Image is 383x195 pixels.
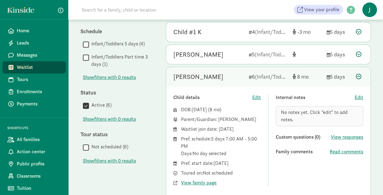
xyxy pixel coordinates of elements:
[331,133,363,141] button: View responses
[89,101,112,109] label: Active (6)
[276,133,331,141] div: Custom questions (0)
[83,115,136,123] span: Show filters with 0 results
[181,169,261,177] div: Toured on: Not scheduled
[83,157,136,165] button: Showfilters with 0 results
[17,148,61,155] span: Action center
[89,40,145,48] label: Infant/Toddlers 5 days (4)
[80,88,154,97] div: Status
[210,106,220,113] span: 8
[89,143,128,151] label: Not scheduled (6)
[362,2,377,17] span: J
[173,27,201,37] div: Child #1 K
[281,109,348,123] span: No notes yet. Click "edit" to add notes.
[249,50,288,58] div: 5
[2,73,66,86] a: Tours
[17,136,61,143] span: All families
[173,72,223,82] div: Isabelle Morales-Giraldo
[173,94,252,101] div: Child details
[255,28,294,35] span: (Infant/Toddlers)
[297,28,310,35] span: -3
[80,27,154,35] div: Schedule
[17,160,61,168] span: Public profile
[2,146,66,158] a: Action center
[293,73,322,81] div: [object Object]
[276,148,330,155] div: Family comments
[297,73,309,80] span: 8
[17,100,61,108] span: Payments
[353,166,383,195] iframe: Chat Widget
[17,185,61,192] span: Tuition
[83,74,136,81] span: Show filters with 0 results
[294,5,343,15] a: View your profile
[293,28,322,36] div: [object Object]
[89,53,154,68] label: Infant/Toddlers Part time 3 days (1)
[17,172,61,180] span: Classrooms
[17,39,61,47] span: Leads
[249,73,288,81] div: 6
[2,49,66,61] a: Messages
[181,179,217,186] button: View family page
[17,76,61,83] span: Tours
[355,94,363,101] button: Edit
[252,94,261,101] button: Edit
[192,106,207,113] span: [DATE]
[83,157,136,165] span: Show filters with 0 results
[2,182,66,194] a: Tuition
[83,74,136,81] button: Showfilters with 0 results
[173,50,223,59] div: Liliana Englebert
[17,51,61,59] span: Messages
[2,98,66,110] a: Payments
[327,28,351,36] div: 5 days
[2,61,66,73] a: Waitlist
[181,106,261,113] div: DOB: ( )
[181,135,261,157] div: Pref. schedule: 5 days 7:00 AM - 5:00 PM Days: No day selected
[2,133,66,146] a: All families
[17,64,61,71] span: Waitlist
[2,86,66,98] a: Enrollments
[181,116,261,123] div: Parent/Guardian: [PERSON_NAME]
[17,27,61,34] span: Home
[2,37,66,49] a: Leads
[80,130,154,138] div: Tour status
[2,170,66,182] a: Classrooms
[2,25,66,37] a: Home
[83,115,136,123] button: Showfilters with 0 results
[293,50,322,58] div: [object Object]
[181,160,261,167] div: Pref. start date: [DATE]
[255,73,294,80] span: (Infant/Toddlers)
[181,126,261,133] div: Waitlist join date: [DATE]
[327,73,351,81] div: 5 days
[78,4,249,16] input: Search for a family, child or location
[330,148,363,155] button: Read comments
[276,94,355,101] div: Internal notes
[2,158,66,170] a: Public profile
[255,51,294,58] span: (Infant/Toddlers)
[327,50,351,58] div: 5 days
[249,28,288,36] div: 4
[304,6,339,13] span: View your profile
[17,88,61,95] span: Enrollments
